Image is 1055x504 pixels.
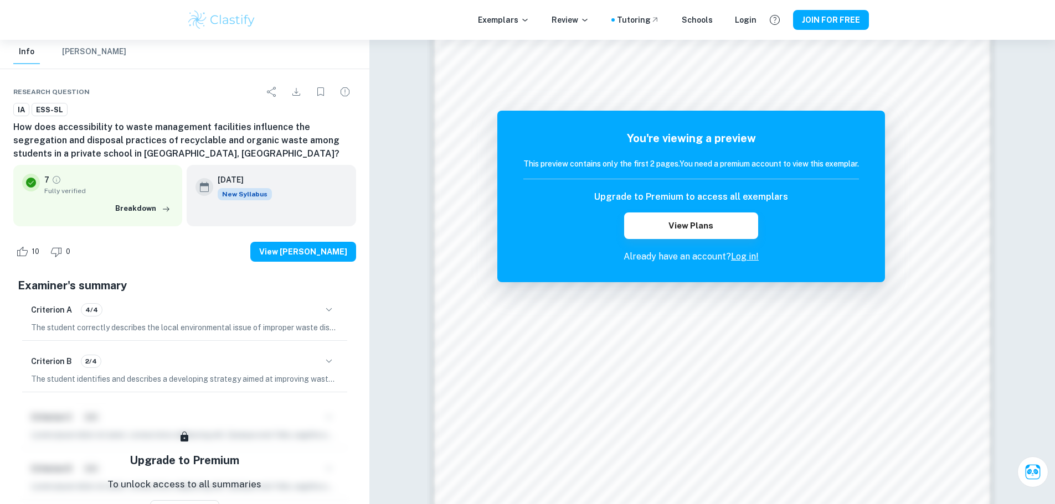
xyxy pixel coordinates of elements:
[25,246,45,257] span: 10
[48,243,76,261] div: Dislike
[112,200,173,217] button: Breakdown
[218,174,263,186] h6: [DATE]
[13,103,29,117] a: IA
[523,250,859,263] p: Already have an account?
[32,105,67,116] span: ESS-SL
[13,243,45,261] div: Like
[31,355,72,367] h6: Criterion B
[624,212,758,239] button: View Plans
[14,105,29,116] span: IA
[735,14,756,26] a: Login
[13,121,356,160] h6: How does accessibility to waste management facilities influence the segregation and disposal prac...
[13,87,90,97] span: Research question
[13,40,40,64] button: Info
[594,190,788,204] h6: Upgrade to Premium to access all exemplars
[682,14,713,26] a: Schools
[793,10,869,30] button: JOIN FOR FREE
[81,305,102,315] span: 4/4
[18,277,352,294] h5: Examiner's summary
[334,81,356,103] div: Report issue
[107,477,261,492] p: To unlock access to all summaries
[552,14,589,26] p: Review
[250,242,356,262] button: View [PERSON_NAME]
[81,356,101,366] span: 2/4
[32,103,68,117] a: ESS-SL
[218,188,272,200] span: New Syllabus
[218,188,272,200] div: Starting from the May 2026 session, the ESS IA requirements have changed. We created this exempla...
[130,452,239,469] h5: Upgrade to Premium
[731,251,759,262] a: Log in!
[617,14,660,26] a: Tutoring
[478,14,529,26] p: Exemplars
[52,175,61,185] a: Grade fully verified
[310,81,332,103] div: Bookmark
[31,321,338,334] p: The student correctly describes the local environmental issue of improper waste disposal, specifi...
[1017,456,1048,487] button: Ask Clai
[44,174,49,186] p: 7
[44,186,173,196] span: Fully verified
[523,130,859,147] h5: You're viewing a preview
[261,81,283,103] div: Share
[187,9,257,31] img: Clastify logo
[62,40,126,64] button: [PERSON_NAME]
[60,246,76,257] span: 0
[523,158,859,170] h6: This preview contains only the first 2 pages. You need a premium account to view this exemplar.
[285,81,307,103] div: Download
[31,373,338,385] p: The student identifies and describes a developing strategy aimed at improving waste management pr...
[31,304,72,316] h6: Criterion A
[765,11,784,29] button: Help and Feedback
